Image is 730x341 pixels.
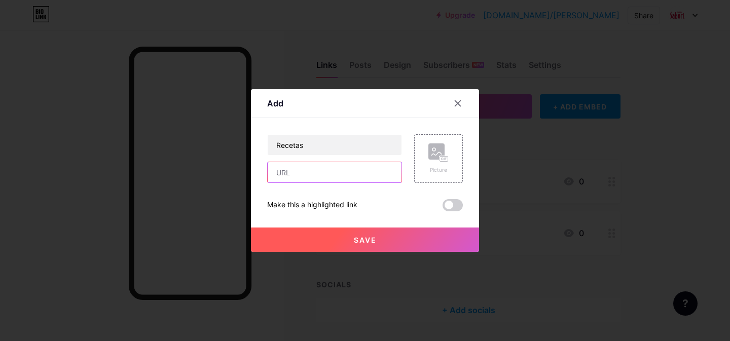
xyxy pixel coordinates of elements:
[267,97,283,109] div: Add
[251,228,479,252] button: Save
[354,236,377,244] span: Save
[267,199,357,211] div: Make this a highlighted link
[268,135,401,155] input: Title
[268,162,401,182] input: URL
[428,166,449,174] div: Picture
